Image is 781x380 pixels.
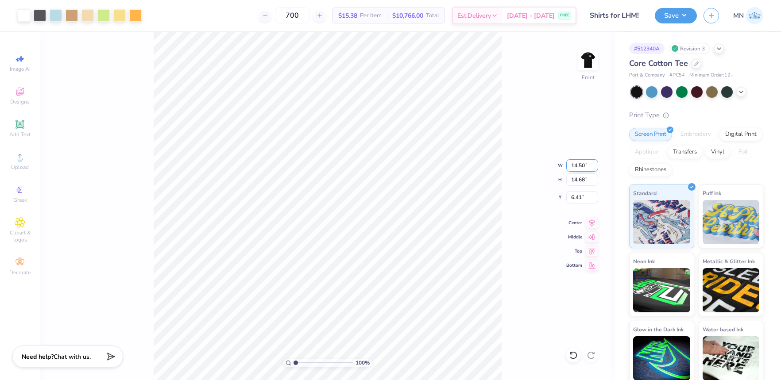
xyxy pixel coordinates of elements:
span: Puff Ink [703,188,721,198]
span: $15.38 [338,11,357,20]
span: Est. Delivery [457,11,491,20]
span: $10,766.00 [392,11,423,20]
span: Add Text [9,131,31,138]
input: Untitled Design [583,7,648,24]
span: Total [426,11,439,20]
span: Neon Ink [633,257,655,266]
div: Foil [733,146,754,159]
div: Front [582,73,595,81]
img: Metallic & Glitter Ink [703,268,760,312]
div: Digital Print [719,128,762,141]
span: Upload [11,164,29,171]
span: Metallic & Glitter Ink [703,257,755,266]
div: Applique [629,146,665,159]
span: Glow in the Dark Ink [633,325,684,334]
span: Water based Ink [703,325,743,334]
img: Front [579,51,597,69]
img: Standard [633,200,690,244]
span: Top [566,248,582,254]
span: Middle [566,234,582,240]
span: 100 % [356,359,370,367]
input: – – [275,8,309,23]
span: Designs [10,98,30,105]
div: Print Type [629,110,763,120]
span: Per Item [360,11,382,20]
div: Transfers [667,146,703,159]
span: Decorate [9,269,31,276]
div: Rhinestones [629,163,672,177]
span: # PC54 [669,72,685,79]
span: FREE [560,12,569,19]
span: Minimum Order: 12 + [689,72,734,79]
img: Neon Ink [633,268,690,312]
span: [DATE] - [DATE] [507,11,555,20]
span: Standard [633,188,657,198]
strong: Need help? [22,353,54,361]
span: Port & Company [629,72,665,79]
span: Chat with us. [54,353,91,361]
img: Puff Ink [703,200,760,244]
span: Greek [13,196,27,203]
span: Center [566,220,582,226]
span: Bottom [566,262,582,269]
div: Screen Print [629,128,672,141]
div: Embroidery [675,128,717,141]
div: Vinyl [705,146,730,159]
span: Clipart & logos [4,229,35,243]
span: Image AI [10,65,31,73]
